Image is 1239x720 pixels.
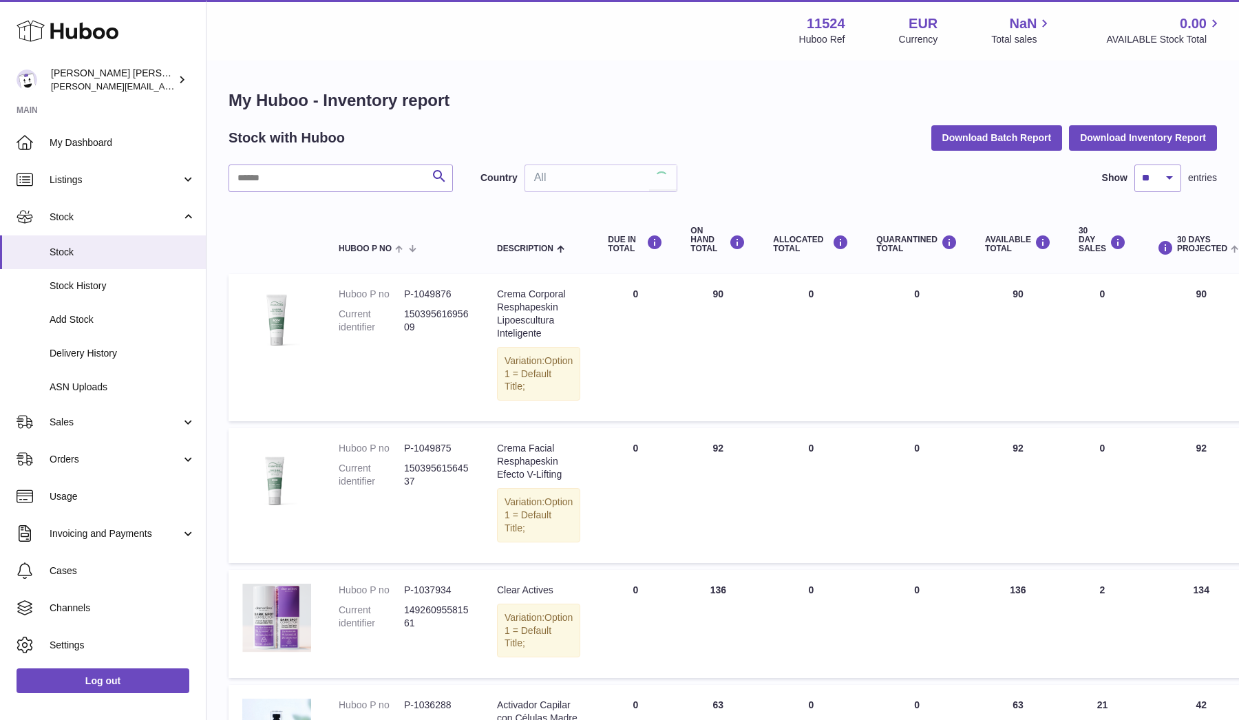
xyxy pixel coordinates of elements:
dd: 15039561564537 [404,462,469,488]
span: 0 [914,288,920,299]
span: Stock [50,246,195,259]
td: 0 [1065,274,1140,421]
div: [PERSON_NAME] [PERSON_NAME] [51,67,175,93]
dd: P-1049876 [404,288,469,301]
div: Huboo Ref [799,33,845,46]
button: Download Batch Report [931,125,1063,150]
td: 0 [759,570,862,679]
div: AVAILABLE Total [985,235,1051,253]
strong: 11524 [807,14,845,33]
span: Huboo P no [339,244,392,253]
dd: P-1049875 [404,442,469,455]
span: Listings [50,173,181,187]
div: Clear Actives [497,584,580,597]
div: QUARANTINED Total [876,235,957,253]
div: Crema Facial Resphapeskin Efecto V-Lifting [497,442,580,481]
label: Country [480,171,518,184]
span: Stock History [50,279,195,293]
td: 0 [759,428,862,562]
dt: Huboo P no [339,288,404,301]
span: Settings [50,639,195,652]
span: Orders [50,453,181,466]
span: Option 1 = Default Title; [505,612,573,649]
a: NaN Total sales [991,14,1052,46]
dt: Huboo P no [339,442,404,455]
td: 90 [677,274,759,421]
strong: EUR [909,14,938,33]
a: 0.00 AVAILABLE Stock Total [1106,14,1222,46]
td: 136 [971,570,1065,679]
div: 30 DAY SALES [1079,226,1126,254]
div: Variation: [497,604,580,658]
h2: Stock with Huboo [229,129,345,147]
a: Log out [17,668,189,693]
span: ASN Uploads [50,381,195,394]
div: Crema Corporal Resphapeskin Lipoescultura Inteligente [497,288,580,340]
span: Sales [50,416,181,429]
span: 0 [914,443,920,454]
td: 2 [1065,570,1140,679]
dt: Current identifier [339,462,404,488]
div: Variation: [497,488,580,542]
span: AVAILABLE Stock Total [1106,33,1222,46]
span: Description [497,244,553,253]
span: Option 1 = Default Title; [505,355,573,392]
span: NaN [1009,14,1037,33]
span: 0 [914,699,920,710]
span: 0 [914,584,920,595]
dt: Huboo P no [339,584,404,597]
img: marie@teitv.com [17,70,37,90]
span: Delivery History [50,347,195,360]
img: product image [242,288,311,357]
span: Usage [50,490,195,503]
td: 0 [759,274,862,421]
div: Currency [899,33,938,46]
span: 30 DAYS PROJECTED [1177,235,1227,253]
dd: P-1037934 [404,584,469,597]
span: Add Stock [50,313,195,326]
h1: My Huboo - Inventory report [229,89,1217,112]
span: Option 1 = Default Title; [505,496,573,533]
td: 92 [677,428,759,562]
dd: 14926095581561 [404,604,469,630]
span: entries [1188,171,1217,184]
span: 0.00 [1180,14,1207,33]
span: Invoicing and Payments [50,527,181,540]
span: Stock [50,211,181,224]
span: Channels [50,602,195,615]
span: Cases [50,564,195,578]
div: Variation: [497,347,580,401]
dt: Huboo P no [339,699,404,712]
dt: Current identifier [339,604,404,630]
td: 136 [677,570,759,679]
button: Download Inventory Report [1069,125,1217,150]
div: DUE IN TOTAL [608,235,663,253]
img: product image [242,442,311,517]
td: 0 [1065,428,1140,562]
td: 0 [594,274,677,421]
td: 0 [594,428,677,562]
span: My Dashboard [50,136,195,149]
div: ALLOCATED Total [773,235,849,253]
dt: Current identifier [339,308,404,334]
td: 92 [971,428,1065,562]
td: 90 [971,274,1065,421]
td: 0 [594,570,677,679]
dd: P-1036288 [404,699,469,712]
dd: 15039561695609 [404,308,469,334]
label: Show [1102,171,1127,184]
span: Total sales [991,33,1052,46]
div: ON HAND Total [690,226,745,254]
img: product image [242,584,311,653]
span: [PERSON_NAME][EMAIL_ADDRESS][DOMAIN_NAME] [51,81,276,92]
